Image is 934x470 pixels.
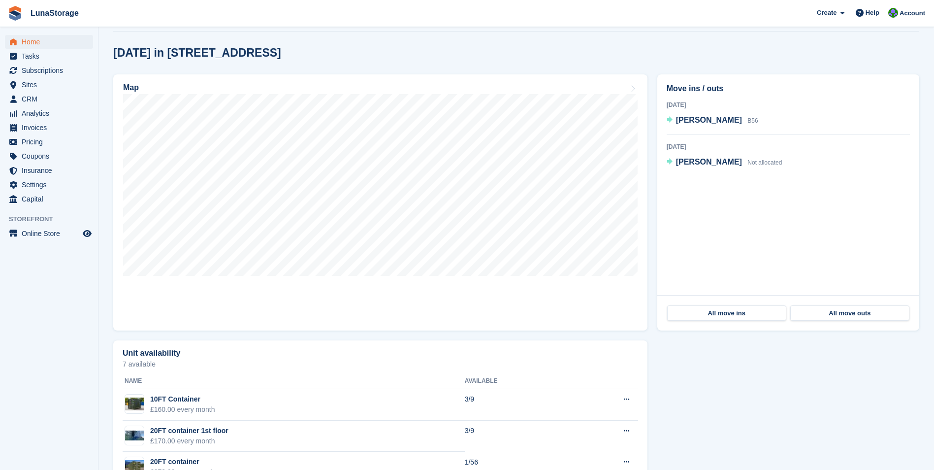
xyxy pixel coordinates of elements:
[22,78,81,92] span: Sites
[22,192,81,206] span: Capital
[22,164,81,177] span: Insurance
[5,106,93,120] a: menu
[5,64,93,77] a: menu
[5,192,93,206] a: menu
[5,49,93,63] a: menu
[667,305,786,321] a: All move ins
[22,49,81,63] span: Tasks
[465,389,571,421] td: 3/9
[27,5,83,21] a: LunaStorage
[125,431,144,440] img: 20ft%20%201st%20floor.jpg
[150,457,215,467] div: 20FT container
[5,164,93,177] a: menu
[5,227,93,240] a: menu
[22,149,81,163] span: Coupons
[9,214,98,224] span: Storefront
[123,83,139,92] h2: Map
[866,8,879,18] span: Help
[667,114,758,127] a: [PERSON_NAME] B56
[150,436,228,446] div: £170.00 every month
[900,8,925,18] span: Account
[676,158,742,166] span: [PERSON_NAME]
[5,178,93,192] a: menu
[22,64,81,77] span: Subscriptions
[465,373,571,389] th: Available
[22,227,81,240] span: Online Store
[22,92,81,106] span: CRM
[667,101,910,109] div: [DATE]
[150,426,228,436] div: 20FT container 1st floor
[5,121,93,134] a: menu
[465,421,571,452] td: 3/9
[888,8,898,18] img: Cathal Vaughan
[22,121,81,134] span: Invoices
[81,228,93,239] a: Preview store
[8,6,23,21] img: stora-icon-8386f47178a22dfd0bd8f6a31ec36ba5ce8667c1dd55bd0f319d3a0aa187defe.svg
[676,116,742,124] span: [PERSON_NAME]
[667,83,910,95] h2: Move ins / outs
[22,35,81,49] span: Home
[5,78,93,92] a: menu
[123,361,638,368] p: 7 available
[5,35,93,49] a: menu
[667,156,782,169] a: [PERSON_NAME] Not allocated
[150,404,215,415] div: £160.00 every month
[747,117,758,124] span: B56
[22,178,81,192] span: Settings
[5,135,93,149] a: menu
[5,92,93,106] a: menu
[113,74,647,331] a: Map
[22,106,81,120] span: Analytics
[22,135,81,149] span: Pricing
[667,142,910,151] div: [DATE]
[123,373,465,389] th: Name
[747,159,782,166] span: Not allocated
[5,149,93,163] a: menu
[123,349,180,358] h2: Unit availability
[817,8,837,18] span: Create
[125,398,144,410] img: 10ft%20container.jpg
[790,305,909,321] a: All move outs
[150,394,215,404] div: 10FT Container
[113,46,281,60] h2: [DATE] in [STREET_ADDRESS]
